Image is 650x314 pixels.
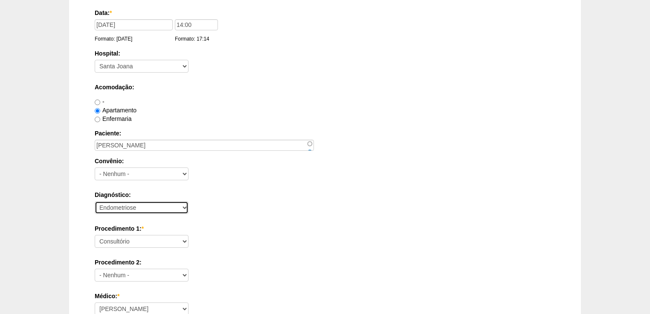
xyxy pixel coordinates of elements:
input: - [95,100,100,105]
span: Este campo é obrigatório. [117,293,119,299]
label: Convênio: [95,157,555,165]
div: Formato: [DATE] [95,35,175,43]
label: Acomodação: [95,83,555,91]
label: - [95,98,104,105]
label: Paciente: [95,129,555,138]
label: Procedimento 1: [95,224,555,233]
label: Apartamento [95,107,136,114]
label: Hospital: [95,49,555,58]
label: Diagnóstico: [95,191,555,199]
span: Este campo é obrigatório. [110,9,112,16]
label: Médico: [95,292,555,300]
input: Apartamento [95,108,100,114]
span: Este campo é obrigatório. [142,225,144,232]
label: Procedimento 2: [95,258,555,267]
label: Data: [95,9,552,17]
div: Formato: 17:14 [175,35,220,43]
input: Enfermaria [95,117,100,122]
label: Enfermaria [95,115,131,122]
